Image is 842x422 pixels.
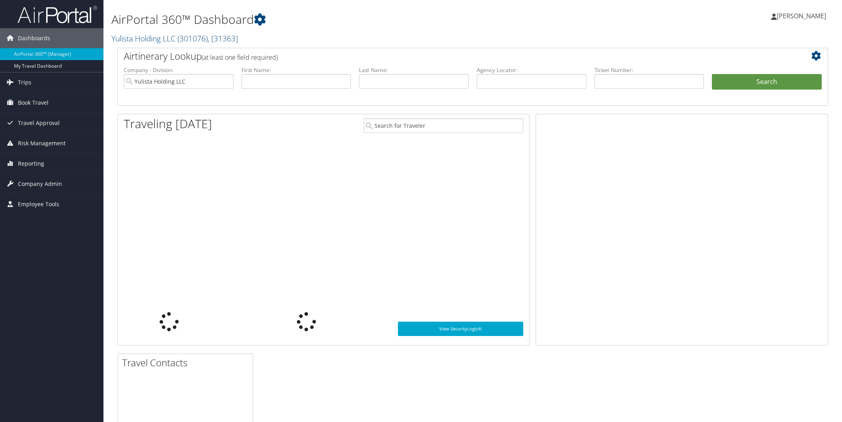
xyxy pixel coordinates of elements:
[18,174,62,194] span: Company Admin
[122,356,253,369] h2: Travel Contacts
[18,133,66,153] span: Risk Management
[124,66,234,74] label: Company - Division:
[18,154,44,174] span: Reporting
[712,74,822,90] button: Search
[18,72,31,92] span: Trips
[177,33,208,44] span: ( 301076 )
[364,118,523,133] input: Search for Traveler
[202,53,278,62] span: (at least one field required)
[771,4,834,28] a: [PERSON_NAME]
[111,11,593,28] h1: AirPortal 360™ Dashboard
[398,322,523,336] a: View SecurityLogic®
[18,5,97,24] img: airportal-logo.png
[208,33,238,44] span: , [ 31363 ]
[18,113,60,133] span: Travel Approval
[124,115,212,132] h1: Traveling [DATE]
[18,28,50,48] span: Dashboards
[777,12,826,20] span: [PERSON_NAME]
[124,49,762,63] h2: Airtinerary Lookup
[242,66,351,74] label: First Name:
[359,66,469,74] label: Last Name:
[477,66,587,74] label: Agency Locator:
[18,93,49,113] span: Book Travel
[111,33,238,44] a: Yulista Holding LLC
[18,194,59,214] span: Employee Tools
[594,66,704,74] label: Ticket Number:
